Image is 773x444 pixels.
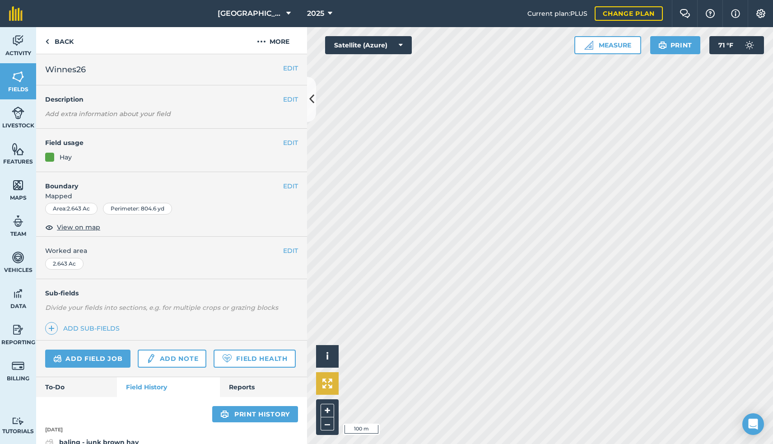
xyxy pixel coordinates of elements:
[584,41,593,50] img: Ruler icon
[283,181,298,191] button: EDIT
[45,322,123,335] a: Add sub-fields
[45,36,49,47] img: svg+xml;base64,PHN2ZyB4bWxucz0iaHR0cDovL3d3dy53My5vcmcvMjAwMC9zdmciIHdpZHRoPSI5IiBoZWlnaHQ9IjI0Ii...
[283,63,298,73] button: EDIT
[45,110,171,118] em: Add extra information about your field
[12,215,24,228] img: svg+xml;base64,PD94bWwgdmVyc2lvbj0iMS4wIiBlbmNvZGluZz0idXRmLTgiPz4KPCEtLSBHZW5lcmF0b3I6IEFkb2JlIE...
[45,258,84,270] div: 2.643 Ac
[45,246,298,256] span: Worked area
[12,142,24,156] img: svg+xml;base64,PHN2ZyB4bWxucz0iaHR0cDovL3d3dy53My5vcmcvMjAwMC9zdmciIHdpZHRoPSI1NiIgaGVpZ2h0PSI2MC...
[527,9,587,19] span: Current plan : PLUS
[117,377,219,397] a: Field History
[36,27,83,54] a: Back
[45,94,298,104] h4: Description
[12,106,24,120] img: svg+xml;base64,PD94bWwgdmVyc2lvbj0iMS4wIiBlbmNvZGluZz0idXRmLTgiPz4KPCEtLSBHZW5lcmF0b3I6IEFkb2JlIE...
[680,9,690,18] img: Two speech bubbles overlapping with the left bubble in the forefront
[12,178,24,192] img: svg+xml;base64,PHN2ZyB4bWxucz0iaHR0cDovL3d3dy53My5vcmcvMjAwMC9zdmciIHdpZHRoPSI1NiIgaGVpZ2h0PSI2MC...
[283,94,298,104] button: EDIT
[45,222,100,233] button: View on map
[45,304,278,312] em: Divide your fields into sections, e.g. for multiple crops or grazing blocks
[53,353,62,364] img: svg+xml;base64,PD94bWwgdmVyc2lvbj0iMS4wIiBlbmNvZGluZz0idXRmLTgiPz4KPCEtLSBHZW5lcmF0b3I6IEFkb2JlIE...
[36,426,307,434] p: [DATE]
[45,350,130,368] a: Add field job
[220,377,307,397] a: Reports
[755,9,766,18] img: A cog icon
[36,172,283,191] h4: Boundary
[45,138,283,148] h4: Field usage
[146,353,156,364] img: svg+xml;base64,PD94bWwgdmVyc2lvbj0iMS4wIiBlbmNvZGluZz0idXRmLTgiPz4KPCEtLSBHZW5lcmF0b3I6IEFkb2JlIE...
[718,36,733,54] span: 71 ° F
[283,138,298,148] button: EDIT
[705,9,716,18] img: A question mark icon
[321,417,334,430] button: –
[731,8,740,19] img: svg+xml;base64,PHN2ZyB4bWxucz0iaHR0cDovL3d3dy53My5vcmcvMjAwMC9zdmciIHdpZHRoPSIxNyIgaGVpZ2h0PSIxNy...
[325,36,412,54] button: Satellite (Azure)
[321,404,334,417] button: +
[12,323,24,337] img: svg+xml;base64,PD94bWwgdmVyc2lvbj0iMS4wIiBlbmNvZGluZz0idXRmLTgiPz4KPCEtLSBHZW5lcmF0b3I6IEFkb2JlIE...
[257,36,266,47] img: svg+xml;base64,PHN2ZyB4bWxucz0iaHR0cDovL3d3dy53My5vcmcvMjAwMC9zdmciIHdpZHRoPSIyMCIgaGVpZ2h0PSIyNC...
[36,288,307,298] h4: Sub-fields
[45,203,98,215] div: Area : 2.643 Ac
[48,323,55,334] img: svg+xml;base64,PHN2ZyB4bWxucz0iaHR0cDovL3d3dy53My5vcmcvMjAwMC9zdmciIHdpZHRoPSIxNCIgaGVpZ2h0PSIyNC...
[709,36,764,54] button: 71 °F
[316,345,339,368] button: i
[36,377,117,397] a: To-Do
[12,70,24,84] img: svg+xml;base64,PHN2ZyB4bWxucz0iaHR0cDovL3d3dy53My5vcmcvMjAwMC9zdmciIHdpZHRoPSI1NiIgaGVpZ2h0PSI2MC...
[322,379,332,388] img: Four arrows, one pointing top left, one top right, one bottom right and the last bottom left
[60,152,72,162] div: Hay
[650,36,701,54] button: Print
[12,359,24,373] img: svg+xml;base64,PD94bWwgdmVyc2lvbj0iMS4wIiBlbmNvZGluZz0idXRmLTgiPz4KPCEtLSBHZW5lcmF0b3I6IEFkb2JlIE...
[9,6,23,21] img: fieldmargin Logo
[12,417,24,425] img: svg+xml;base64,PD94bWwgdmVyc2lvbj0iMS4wIiBlbmNvZGluZz0idXRmLTgiPz4KPCEtLSBHZW5lcmF0b3I6IEFkb2JlIE...
[595,6,663,21] a: Change plan
[12,287,24,300] img: svg+xml;base64,PD94bWwgdmVyc2lvbj0iMS4wIiBlbmNvZGluZz0idXRmLTgiPz4KPCEtLSBHZW5lcmF0b3I6IEFkb2JlIE...
[742,413,764,435] div: Open Intercom Messenger
[740,36,759,54] img: svg+xml;base64,PD94bWwgdmVyc2lvbj0iMS4wIiBlbmNvZGluZz0idXRmLTgiPz4KPCEtLSBHZW5lcmF0b3I6IEFkb2JlIE...
[239,27,307,54] button: More
[45,63,86,76] span: Winnes26
[36,191,307,201] span: Mapped
[103,203,172,215] div: Perimeter : 804.6 yd
[214,350,295,368] a: Field Health
[307,8,324,19] span: 2025
[658,40,667,51] img: svg+xml;base64,PHN2ZyB4bWxucz0iaHR0cDovL3d3dy53My5vcmcvMjAwMC9zdmciIHdpZHRoPSIxOSIgaGVpZ2h0PSIyNC...
[138,350,206,368] a: Add note
[57,222,100,232] span: View on map
[326,351,329,362] span: i
[220,409,229,420] img: svg+xml;base64,PHN2ZyB4bWxucz0iaHR0cDovL3d3dy53My5vcmcvMjAwMC9zdmciIHdpZHRoPSIxOSIgaGVpZ2h0PSIyNC...
[283,246,298,256] button: EDIT
[212,406,298,422] a: Print history
[45,222,53,233] img: svg+xml;base64,PHN2ZyB4bWxucz0iaHR0cDovL3d3dy53My5vcmcvMjAwMC9zdmciIHdpZHRoPSIxOCIgaGVpZ2h0PSIyNC...
[218,8,283,19] span: [GEOGRAPHIC_DATA]
[12,34,24,47] img: svg+xml;base64,PD94bWwgdmVyc2lvbj0iMS4wIiBlbmNvZGluZz0idXRmLTgiPz4KPCEtLSBHZW5lcmF0b3I6IEFkb2JlIE...
[574,36,641,54] button: Measure
[12,251,24,264] img: svg+xml;base64,PD94bWwgdmVyc2lvbj0iMS4wIiBlbmNvZGluZz0idXRmLTgiPz4KPCEtLSBHZW5lcmF0b3I6IEFkb2JlIE...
